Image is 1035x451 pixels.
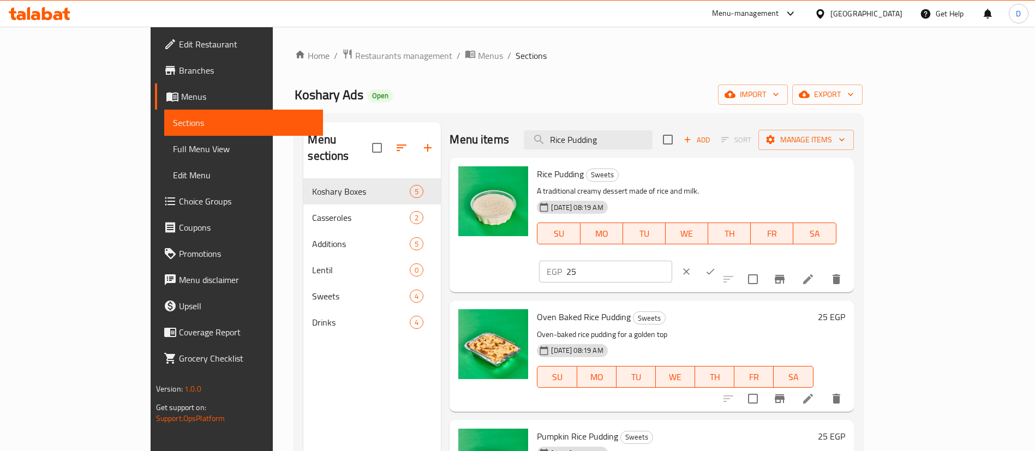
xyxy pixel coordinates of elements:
[679,131,714,148] span: Add item
[179,221,315,234] span: Coupons
[542,226,576,242] span: SU
[312,263,410,276] div: Lentil
[774,366,813,388] button: SA
[798,226,831,242] span: SA
[778,369,809,385] span: SA
[1016,8,1021,20] span: D
[818,309,845,324] h6: 25 EGP
[537,428,618,444] span: Pumpkin Rice Pudding
[458,166,528,236] img: Rice Pudding
[173,142,315,155] span: Full Menu View
[155,31,324,57] a: Edit Restaurant
[303,178,441,205] div: Koshary Boxes5
[312,290,410,303] span: Sweets
[767,133,845,147] span: Manage items
[303,231,441,257] div: Additions5
[312,185,410,198] span: Koshary Boxes
[179,247,315,260] span: Promotions
[164,110,324,136] a: Sections
[767,266,793,292] button: Branch-specific-item
[155,240,324,267] a: Promotions
[458,309,528,379] img: Oven Baked Rice Pudding
[185,382,202,396] span: 1.0.0
[758,130,854,150] button: Manage items
[699,369,730,385] span: TH
[179,352,315,365] span: Grocery Checklist
[303,205,441,231] div: Casseroles2
[155,57,324,83] a: Branches
[164,136,324,162] a: Full Menu View
[537,309,631,325] span: Oven Baked Rice Pudding
[179,195,315,208] span: Choice Groups
[801,273,815,286] a: Edit menu item
[547,265,562,278] p: EGP
[368,89,393,103] div: Open
[303,257,441,283] div: Lentil0
[679,131,714,148] button: Add
[695,366,734,388] button: TH
[660,369,691,385] span: WE
[617,366,656,388] button: TU
[478,49,503,62] span: Menus
[410,290,423,303] div: items
[751,223,793,244] button: FR
[516,49,547,62] span: Sections
[708,223,751,244] button: TH
[303,309,441,335] div: Drinks4
[524,130,653,149] input: search
[666,223,708,244] button: WE
[755,226,789,242] span: FR
[179,64,315,77] span: Branches
[547,202,607,213] span: [DATE] 08:19 AM
[633,312,665,324] span: Sweets
[155,319,324,345] a: Coverage Report
[410,239,423,249] span: 5
[537,366,577,388] button: SU
[698,260,722,284] button: ok
[295,82,363,107] span: Koshary Ads
[537,184,836,198] p: A traditional creamy dessert made of rice and milk.
[388,135,415,161] span: Sort sections
[547,345,607,356] span: [DATE] 08:19 AM
[312,211,410,224] span: Casseroles
[312,237,410,250] div: Additions
[155,345,324,371] a: Grocery Checklist
[801,392,815,405] a: Edit menu item
[355,49,452,62] span: Restaurants management
[818,429,845,444] h6: 25 EGP
[793,223,836,244] button: SA
[173,169,315,182] span: Edit Menu
[801,88,854,101] span: export
[739,369,769,385] span: FR
[823,386,849,412] button: delete
[415,135,441,161] button: Add section
[741,268,764,291] span: Select to update
[656,366,695,388] button: WE
[713,226,746,242] span: TH
[712,7,779,20] div: Menu-management
[179,326,315,339] span: Coverage Report
[410,291,423,302] span: 4
[670,226,704,242] span: WE
[582,369,612,385] span: MO
[682,134,711,146] span: Add
[633,311,666,324] div: Sweets
[368,91,393,100] span: Open
[342,49,452,63] a: Restaurants management
[537,223,580,244] button: SU
[410,213,423,223] span: 2
[164,162,324,188] a: Edit Menu
[621,369,651,385] span: TU
[303,283,441,309] div: Sweets4
[181,90,315,103] span: Menus
[587,169,618,181] span: Sweets
[537,328,813,341] p: Oven-baked rice pudding for a golden top
[767,386,793,412] button: Branch-specific-item
[577,366,617,388] button: MO
[823,266,849,292] button: delete
[410,237,423,250] div: items
[156,411,225,425] a: Support.OpsPlatform
[627,226,661,242] span: TU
